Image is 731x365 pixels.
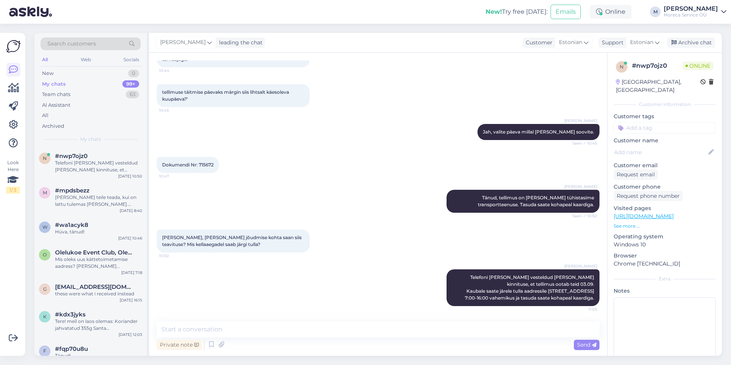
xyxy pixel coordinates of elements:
[632,61,682,70] div: # nwp7ojz0
[614,233,716,241] p: Operating system
[120,297,142,303] div: [DATE] 16:15
[664,6,718,12] div: [PERSON_NAME]
[162,235,303,247] span: [PERSON_NAME], [PERSON_NAME] jõudmise kohta saan siis teavituse? Mis kellaaegadel saab järgi tulla?
[55,222,88,228] span: #wa1acyk8
[55,284,135,290] span: gnr.kid@gmail.com
[159,108,188,113] span: 10:45
[55,290,142,297] div: these were what i received instead
[577,341,596,348] span: Send
[162,162,214,168] span: Dokumendi Nr: 715672
[55,256,142,270] div: Mis oleks uus kättetoimetamise aadress? [PERSON_NAME] kliendikaardil muudatused. Kas ettevõte on:...
[569,140,597,146] span: Seen ✓ 10:45
[55,249,135,256] span: Olelukoe Event Club, OleLukoe Fantazija OÜ
[614,161,716,169] p: Customer email
[564,184,597,189] span: [PERSON_NAME]
[43,348,46,354] span: f
[42,112,49,119] div: All
[160,38,206,47] span: [PERSON_NAME]
[43,286,47,292] span: g
[162,89,290,102] span: tellimuse täitmise päevaks märgin siis lihtsalt käesoleva kuupäeva?'
[569,306,597,312] span: 11:05
[6,187,20,194] div: 1 / 3
[614,241,716,249] p: Windows 10
[486,8,502,15] b: New!
[620,64,624,70] span: n
[159,68,188,73] span: 10:44
[614,287,716,295] p: Notes
[122,55,141,65] div: Socials
[650,7,661,17] div: M
[42,70,54,77] div: New
[664,6,726,18] a: [PERSON_NAME]Horeca Service OÜ
[126,91,139,98] div: 63
[564,118,597,124] span: [PERSON_NAME]
[614,112,716,121] p: Customer tags
[159,173,188,179] span: 10:47
[55,187,89,194] span: #mpdsbezz
[667,37,715,48] div: Archive chat
[465,274,595,301] span: Telefoni [PERSON_NAME] vesteldud [PERSON_NAME] kinnituse, et tellimus ootab teid 03.09. Kaubale s...
[630,38,653,47] span: Estonian
[478,195,595,207] span: Tänud, tellimus on [PERSON_NAME] tühistasime transportteenuse. Tasuda saate kohapeal kaardiga.
[41,55,49,65] div: All
[216,39,263,47] div: leading the chat
[523,39,552,47] div: Customer
[79,55,93,65] div: Web
[614,101,716,108] div: Customer information
[483,129,594,135] span: Jah, valite päeva millal [PERSON_NAME] soovite.
[616,78,700,94] div: [GEOGRAPHIC_DATA], [GEOGRAPHIC_DATA]
[559,38,582,47] span: Estonian
[55,311,86,318] span: #kdx3jyks
[42,80,66,88] div: My chats
[120,208,142,213] div: [DATE] 8:40
[486,7,547,16] div: Try free [DATE]:
[55,153,88,160] span: #nwp7ojz0
[119,332,142,337] div: [DATE] 12:03
[614,275,716,282] div: Extra
[590,5,632,19] div: Online
[55,352,142,359] div: Tänud!
[614,169,658,180] div: Request email
[614,223,716,230] p: See more ...
[551,5,581,19] button: Emails
[664,12,718,18] div: Horeca Service OÜ
[43,252,47,257] span: O
[43,190,47,196] span: m
[569,213,597,219] span: Seen ✓ 10:50
[55,194,142,208] div: [PERSON_NAME] teile teada, kui on lattu tulemas [PERSON_NAME]. Kuidas teie e-maili aadress on?
[614,137,716,145] p: Customer name
[118,235,142,241] div: [DATE] 10:46
[614,204,716,212] p: Visited pages
[42,91,70,98] div: Team chats
[121,270,142,275] div: [DATE] 7:18
[122,80,139,88] div: 99+
[614,213,674,220] a: [URL][DOMAIN_NAME]
[682,62,713,70] span: Online
[157,340,202,350] div: Private note
[42,101,70,109] div: AI Assistant
[599,39,624,47] div: Support
[118,173,142,179] div: [DATE] 10:50
[564,263,597,269] span: [PERSON_NAME]
[614,183,716,191] p: Customer phone
[128,70,139,77] div: 0
[42,122,64,130] div: Archived
[614,148,707,156] input: Add name
[159,253,188,259] span: 10:50
[614,252,716,260] p: Browser
[55,318,142,332] div: Tere! meil on laos olemas: Koriander jahvatatud 355g Santa [PERSON_NAME] terve 270g [GEOGRAPHIC_D...
[43,155,47,161] span: n
[6,159,20,194] div: Look Here
[43,314,47,319] span: k
[614,122,716,134] input: Add a tag
[6,39,21,54] img: Askly Logo
[55,160,142,173] div: Telefoni [PERSON_NAME] vesteldud [PERSON_NAME] kinnituse, et tellimus ootab teid 03.09. Kaubale s...
[55,345,88,352] span: #fqp70u8u
[80,136,101,143] span: My chats
[614,260,716,268] p: Chrome [TECHNICAL_ID]
[47,40,96,48] span: Search customers
[42,224,47,230] span: w
[55,228,142,235] div: Hüva, tänud!
[614,191,683,201] div: Request phone number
